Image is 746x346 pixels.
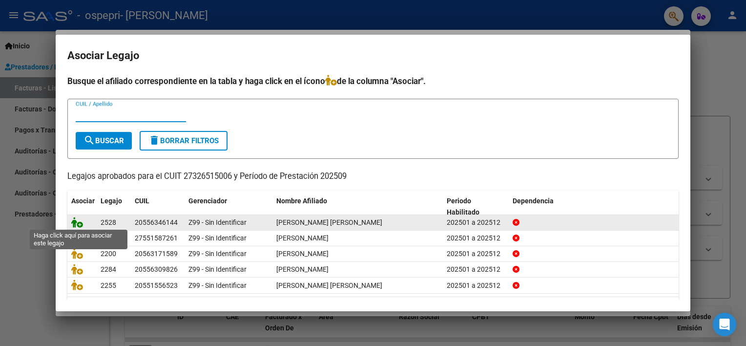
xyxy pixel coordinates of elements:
[443,191,509,223] datatable-header-cell: Periodo Habilitado
[148,134,160,146] mat-icon: delete
[276,197,327,205] span: Nombre Afiliado
[67,191,97,223] datatable-header-cell: Asociar
[513,197,554,205] span: Dependencia
[131,191,185,223] datatable-header-cell: CUIL
[713,313,736,336] div: Open Intercom Messenger
[67,171,679,183] p: Legajos aprobados para el CUIT 27326515006 y Período de Prestación 202509
[447,197,479,216] span: Periodo Habilitado
[67,297,188,322] div: 9 registros
[135,248,178,259] div: 20563171589
[188,265,247,273] span: Z99 - Sin Identificar
[101,250,116,258] span: 2200
[135,264,178,275] div: 20556309826
[140,131,228,151] button: Borrar Filtros
[447,280,505,291] div: 202501 a 202512
[71,197,95,205] span: Asociar
[272,191,443,223] datatable-header-cell: Nombre Afiliado
[97,191,131,223] datatable-header-cell: Legajo
[67,75,679,87] h4: Busque el afiliado correspondiente en la tabla y haga click en el ícono de la columna "Asociar".
[188,218,247,226] span: Z99 - Sin Identificar
[188,250,247,258] span: Z99 - Sin Identificar
[185,191,272,223] datatable-header-cell: Gerenciador
[188,281,247,289] span: Z99 - Sin Identificar
[509,191,679,223] datatable-header-cell: Dependencia
[276,281,382,289] span: PERALTA IAN BENICIO
[276,265,329,273] span: DIAZ THIAGO NICANOR
[135,197,149,205] span: CUIL
[447,248,505,259] div: 202501 a 202512
[101,281,116,289] span: 2255
[101,265,116,273] span: 2284
[76,132,132,150] button: Buscar
[447,217,505,228] div: 202501 a 202512
[101,197,122,205] span: Legajo
[83,136,124,145] span: Buscar
[101,234,116,242] span: 2650
[148,136,219,145] span: Borrar Filtros
[135,280,178,291] div: 20551556523
[83,134,95,146] mat-icon: search
[101,218,116,226] span: 2528
[188,234,247,242] span: Z99 - Sin Identificar
[447,233,505,244] div: 202501 a 202512
[276,250,329,258] span: MAZARS FEDERICO
[135,233,178,244] div: 27551587261
[67,46,679,65] h2: Asociar Legajo
[276,234,329,242] span: VALLEJOS BELLA PILAR
[135,217,178,228] div: 20556346144
[447,264,505,275] div: 202501 a 202512
[188,197,227,205] span: Gerenciador
[276,218,382,226] span: BURGOS QUIROGA LUCIANO MARON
